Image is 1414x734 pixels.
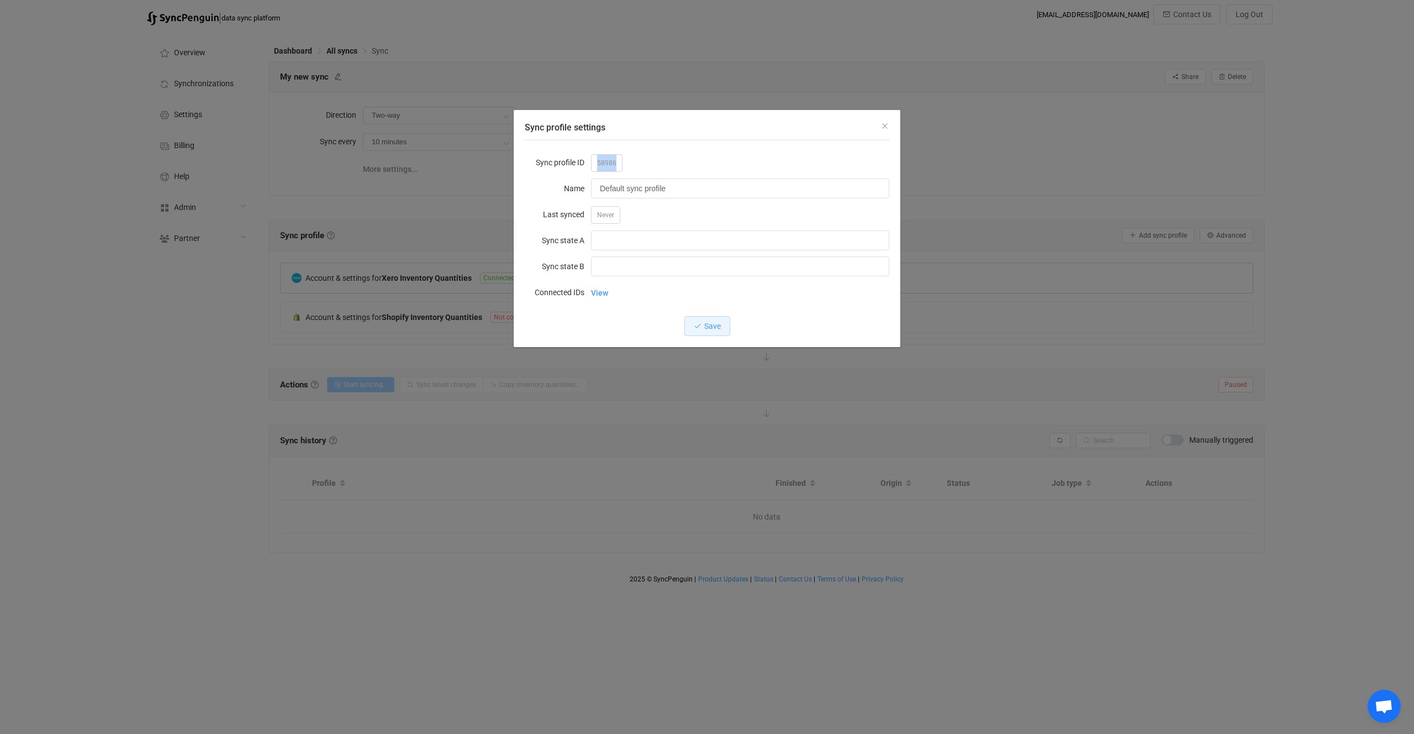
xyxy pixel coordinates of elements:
[1368,690,1401,723] div: Open chat
[514,110,900,347] div: Sync profile settings
[525,229,591,251] label: Sync state A
[684,316,730,336] button: Save
[591,282,608,304] a: View
[591,206,620,224] span: Never
[525,203,591,226] label: Last synced
[525,122,605,133] span: Sync profile settings
[525,281,591,303] label: Connected IDs
[525,255,591,277] label: Sync state B
[880,121,889,132] button: Close
[704,322,721,331] span: Save
[525,177,591,200] label: Name
[591,154,622,172] span: 58986
[525,151,591,174] label: Sync profile ID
